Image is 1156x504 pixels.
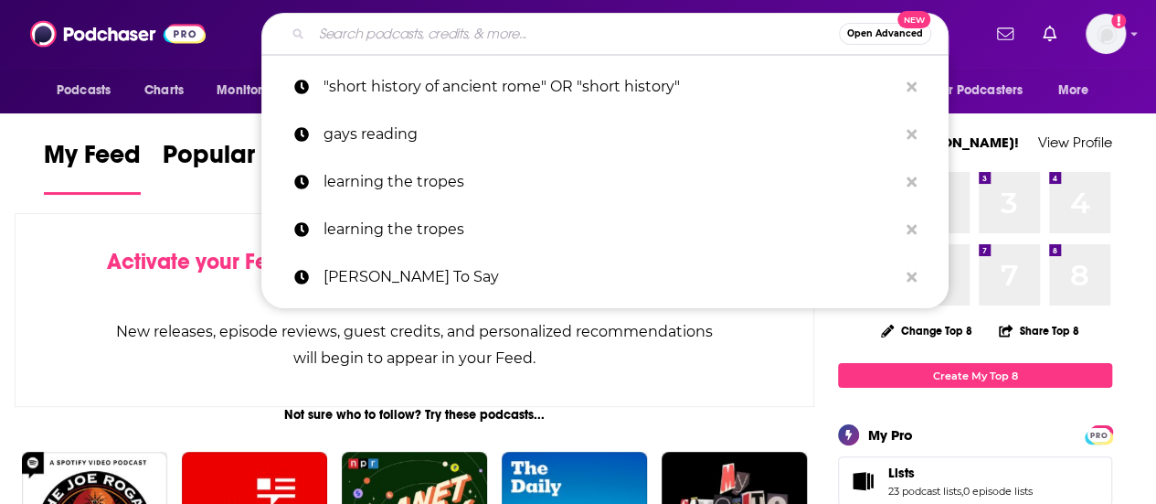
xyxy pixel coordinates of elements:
[323,111,897,158] p: gays reading
[1111,14,1126,28] svg: Add a profile image
[923,73,1049,108] button: open menu
[261,111,949,158] a: gays reading
[312,19,839,48] input: Search podcasts, credits, & more...
[1087,427,1109,441] a: PRO
[261,206,949,253] a: learning the tropes
[847,29,923,38] span: Open Advanced
[1086,14,1126,54] button: Show profile menu
[1035,18,1064,49] a: Show notifications dropdown
[323,206,897,253] p: learning the tropes
[261,13,949,55] div: Search podcasts, credits, & more...
[323,253,897,301] p: Gilmore To Say
[870,319,983,342] button: Change Top 8
[897,11,930,28] span: New
[217,78,281,103] span: Monitoring
[261,253,949,301] a: [PERSON_NAME] To Say
[1045,73,1112,108] button: open menu
[57,78,111,103] span: Podcasts
[888,465,915,481] span: Lists
[30,16,206,51] img: Podchaser - Follow, Share and Rate Podcasts
[888,485,961,498] a: 23 podcast lists
[107,248,294,275] span: Activate your Feed
[204,73,305,108] button: open menu
[935,78,1023,103] span: For Podcasters
[1038,134,1112,151] a: View Profile
[961,485,963,498] span: ,
[107,249,722,302] div: by following Podcasts, Creators, Lists, and other Users!
[133,73,195,108] a: Charts
[15,407,814,423] div: Not sure who to follow? Try these podcasts...
[839,23,931,45] button: Open AdvancedNew
[323,63,897,111] p: "short history of ancient rome" OR "short history"
[107,318,722,371] div: New releases, episode reviews, guest credits, and personalized recommendations will begin to appe...
[868,426,913,444] div: My Pro
[1058,78,1089,103] span: More
[1087,428,1109,442] span: PRO
[144,78,184,103] span: Charts
[261,63,949,111] a: "short history of ancient rome" OR "short history"
[838,363,1112,388] a: Create My Top 8
[163,139,318,181] span: Popular Feed
[963,485,1033,498] a: 0 episode lists
[261,158,949,206] a: learning the tropes
[44,139,141,181] span: My Feed
[888,465,1033,481] a: Lists
[323,158,897,206] p: learning the tropes
[163,139,318,195] a: Popular Feed
[1086,14,1126,54] span: Logged in as hconnor
[44,139,141,195] a: My Feed
[1086,14,1126,54] img: User Profile
[44,73,134,108] button: open menu
[990,18,1021,49] a: Show notifications dropdown
[998,313,1080,349] button: Share Top 8
[844,468,881,494] a: Lists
